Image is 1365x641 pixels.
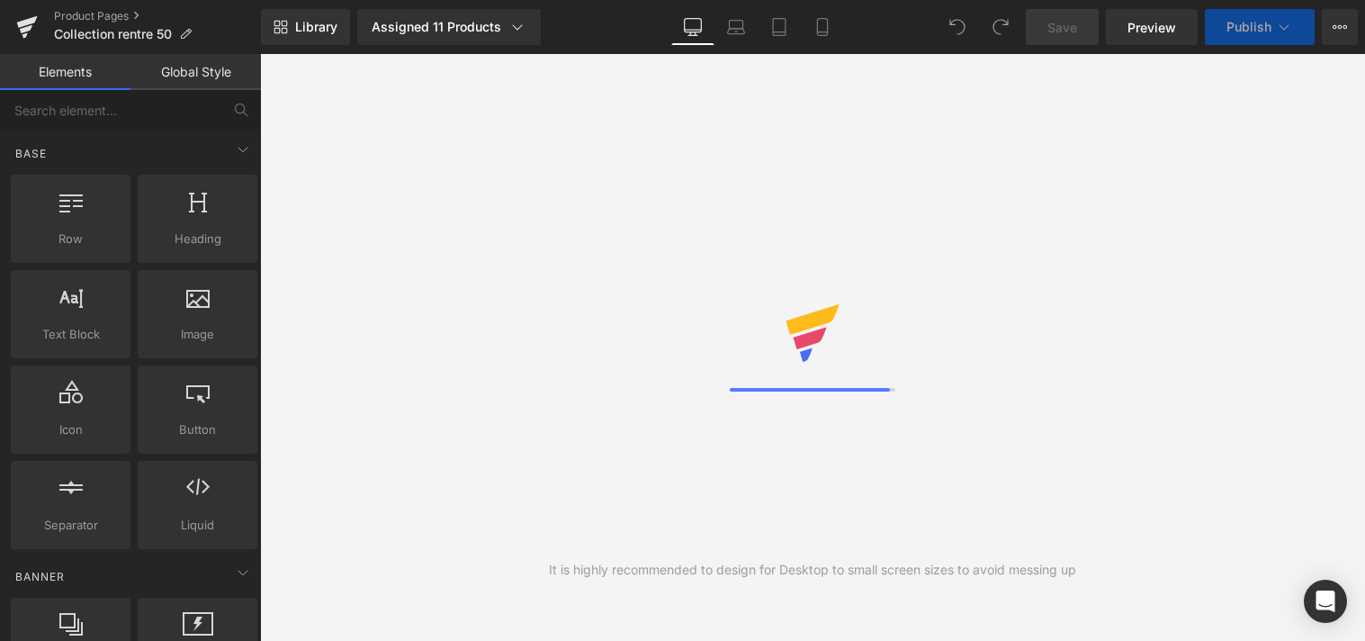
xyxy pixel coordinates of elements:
a: Global Style [130,54,261,90]
span: Library [295,19,337,35]
div: Open Intercom Messenger [1304,580,1347,623]
a: Mobile [801,9,844,45]
span: Text Block [16,325,125,344]
div: Assigned 11 Products [372,18,526,36]
span: Row [16,230,125,248]
span: Image [143,325,252,344]
span: Collection rentre 50 [54,27,172,41]
span: Base [13,145,49,162]
button: More [1322,9,1358,45]
span: Save [1047,18,1077,37]
button: Redo [983,9,1019,45]
span: Icon [16,420,125,439]
a: New Library [261,9,350,45]
span: Liquid [143,516,252,535]
div: It is highly recommended to design for Desktop to small screen sizes to avoid messing up [549,560,1076,580]
span: Publish [1226,20,1271,34]
span: Preview [1127,18,1176,37]
a: Laptop [714,9,758,45]
span: Banner [13,568,67,585]
span: Heading [143,230,252,248]
a: Desktop [671,9,714,45]
span: Button [143,420,252,439]
button: Undo [939,9,975,45]
span: Separator [16,516,125,535]
a: Preview [1106,9,1198,45]
a: Tablet [758,9,801,45]
a: Product Pages [54,9,261,23]
button: Publish [1205,9,1315,45]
